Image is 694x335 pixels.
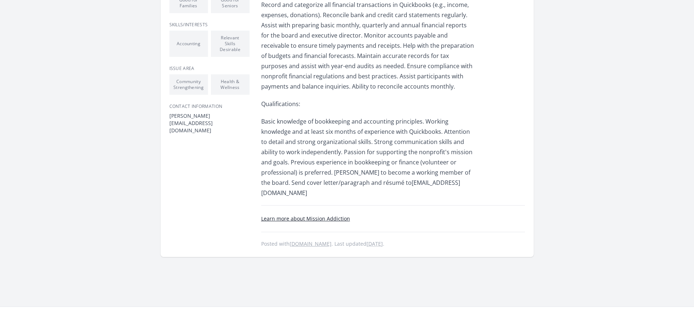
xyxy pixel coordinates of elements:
li: Health & Wellness [211,74,250,95]
li: Community Strengthening [169,74,208,95]
p: Posted with . Last updated . [261,241,525,247]
dd: [EMAIL_ADDRESS][DOMAIN_NAME] [169,120,250,134]
p: Basic knowledge of bookkeeping and accounting principles. Working knowledge and at least six mont... [261,116,474,198]
a: [DOMAIN_NAME] [290,240,332,247]
a: Learn more about Mission Addiction [261,215,350,222]
abbr: Mon, Apr 28, 2025 8:53 PM [366,240,383,247]
h3: Contact Information [169,104,250,109]
p: Qualifications: [261,99,474,109]
li: Relevant Skills Desirable [211,31,250,57]
h3: Skills/Interests [169,22,250,28]
dt: [PERSON_NAME] [169,112,250,120]
li: Accounting [169,31,208,57]
h3: Issue area [169,66,250,71]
